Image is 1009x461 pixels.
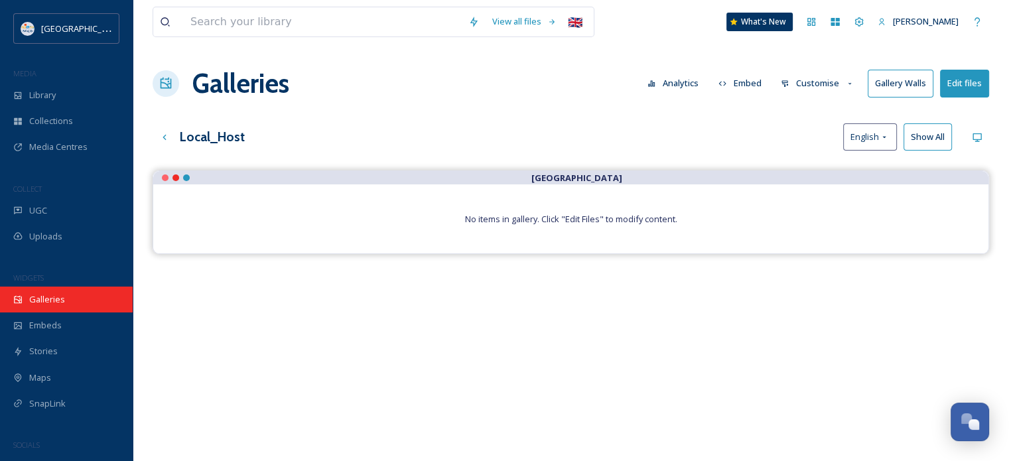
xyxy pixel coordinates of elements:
span: Stories [29,345,58,358]
span: [PERSON_NAME] [893,15,959,27]
span: MEDIA [13,68,36,78]
span: COLLECT [13,184,42,194]
span: Maps [29,371,51,384]
button: Open Chat [951,403,989,441]
span: [GEOGRAPHIC_DATA] [41,22,125,34]
button: Embed [712,70,768,96]
div: 🇬🇧 [563,10,587,34]
button: Edit files [940,70,989,97]
span: Embeds [29,319,62,332]
button: Gallery Walls [868,70,933,97]
span: SnapLink [29,397,66,410]
button: Show All [904,123,952,151]
span: Uploads [29,230,62,243]
a: View all files [486,9,563,34]
span: Media Centres [29,141,88,153]
input: Search your library [184,7,462,36]
span: English [850,131,879,143]
strong: [GEOGRAPHIC_DATA] [531,172,622,184]
button: Customise [774,70,861,96]
span: WIDGETS [13,273,44,283]
span: Galleries [29,293,65,306]
span: No items in gallery. Click "Edit Files" to modify content. [465,213,677,225]
h3: Local_Host [180,127,245,147]
span: SOCIALS [13,440,40,450]
span: UGC [29,204,47,217]
a: Galleries [192,64,289,103]
a: [PERSON_NAME] [871,9,965,34]
img: HTZ_logo_EN.svg [21,22,34,35]
a: Analytics [641,70,712,96]
a: What's New [726,13,793,31]
span: Library [29,89,56,101]
span: Collections [29,115,73,127]
button: Analytics [641,70,705,96]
